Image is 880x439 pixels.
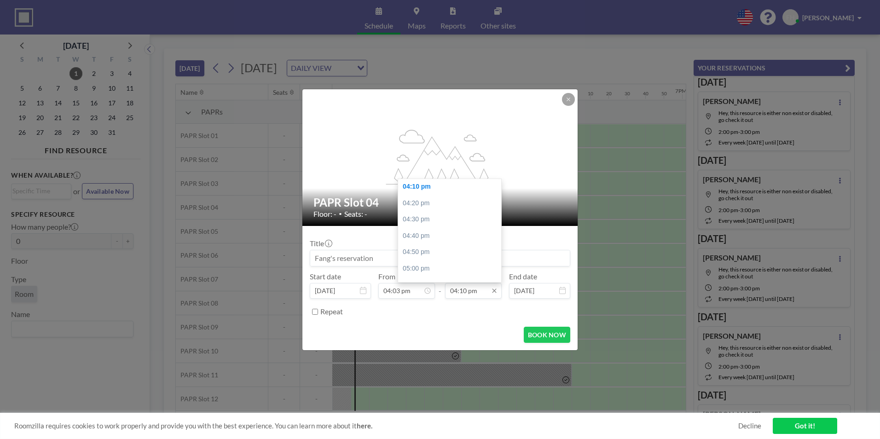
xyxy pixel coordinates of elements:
[14,422,738,430] span: Roomzilla requires cookies to work properly and provide you with the best experience. You can lea...
[524,327,570,343] button: BOOK NOW
[738,422,761,430] a: Decline
[310,239,331,248] label: Title
[398,277,506,294] div: 05:10 pm
[398,211,506,228] div: 04:30 pm
[398,260,506,277] div: 05:00 pm
[773,418,837,434] a: Got it!
[398,179,506,195] div: 04:10 pm
[398,228,506,244] div: 04:40 pm
[339,210,342,217] span: •
[357,422,372,430] a: here.
[313,209,336,219] span: Floor: -
[310,250,570,266] input: Fang's reservation
[320,307,343,316] label: Repeat
[344,209,367,219] span: Seats: -
[509,272,537,281] label: End date
[310,272,341,281] label: Start date
[378,272,395,281] label: From
[439,275,441,295] span: -
[398,195,506,212] div: 04:20 pm
[313,196,567,209] h2: PAPR Slot 04
[398,244,506,260] div: 04:50 pm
